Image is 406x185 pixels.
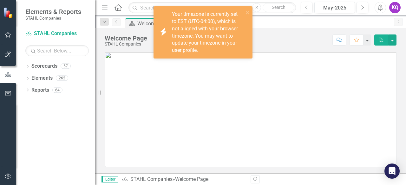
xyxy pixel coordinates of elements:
div: 57 [61,64,71,69]
img: image%20v4.png [105,52,396,149]
a: STAHL Companies [130,176,173,182]
button: close [246,9,250,16]
div: 262 [56,76,68,81]
button: May-2025 [314,2,355,13]
div: Open Intercom Messenger [384,163,400,179]
div: Welcome Page [137,20,187,28]
div: 64 [52,87,62,93]
button: KQ [389,2,401,13]
a: STAHL Companies [25,30,89,37]
a: Elements [31,75,53,82]
div: » [121,176,246,183]
input: Search ClearPoint... [128,2,296,13]
small: STAHL Companies [25,15,81,21]
input: Search Below... [25,45,89,56]
div: Your timezone is currently set to EST (UTC-04:00), which is not aligned with your browser timezon... [172,11,244,54]
span: Editor [101,176,118,182]
button: Search [263,3,294,12]
div: May-2025 [317,4,353,12]
div: Welcome Page [175,176,208,182]
a: Scorecards [31,63,57,70]
a: Reports [31,87,49,94]
span: Elements & Reports [25,8,81,15]
img: ClearPoint Strategy [3,7,14,18]
div: Welcome Page [105,35,147,42]
div: STAHL Companies [105,42,147,46]
span: Search [272,5,285,10]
